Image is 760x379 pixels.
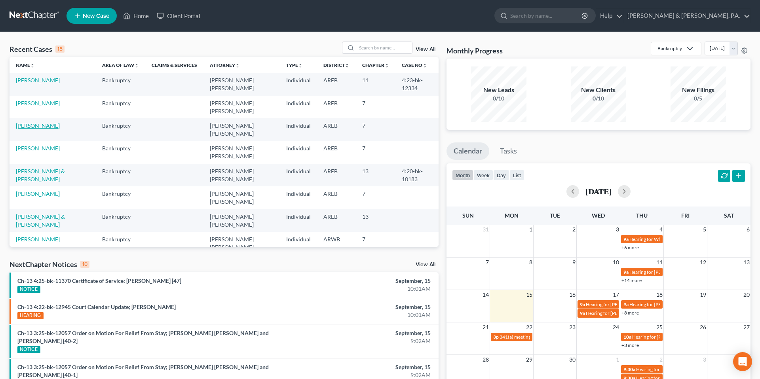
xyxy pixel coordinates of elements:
[629,301,691,307] span: Hearing for [PERSON_NAME]
[119,9,153,23] a: Home
[528,225,533,234] span: 1
[17,364,269,378] a: Ch-13 3:25-bk-12057 Order on Motion For Relief From Stay; [PERSON_NAME] [PERSON_NAME] and [PERSON...
[356,96,395,118] td: 7
[623,301,629,307] span: 9a
[471,95,526,102] div: 0/10
[509,170,524,180] button: list
[446,142,489,160] a: Calendar
[482,355,490,364] span: 28
[482,322,490,332] span: 21
[485,258,490,267] span: 7
[317,232,356,254] td: ARWB
[636,366,698,372] span: Hearing for [PERSON_NAME]
[612,322,620,332] span: 24
[16,100,60,106] a: [PERSON_NAME]
[655,290,663,299] span: 18
[586,310,694,316] span: Hearing for [PERSON_NAME] and [PERSON_NAME]
[357,42,412,53] input: Search by name...
[280,141,317,164] td: Individual
[153,9,204,23] a: Client Portal
[17,346,40,353] div: NOTICE
[671,95,726,102] div: 0/5
[286,62,303,68] a: Typeunfold_more
[203,164,280,186] td: [PERSON_NAME] [PERSON_NAME]
[568,355,576,364] span: 30
[317,141,356,164] td: AREB
[317,186,356,209] td: AREB
[203,73,280,95] td: [PERSON_NAME] [PERSON_NAME]
[203,141,280,164] td: [PERSON_NAME] [PERSON_NAME]
[416,262,435,267] a: View All
[500,334,614,340] span: 341(a) meeting for [PERSON_NAME] [PERSON_NAME]
[384,63,389,68] i: unfold_more
[657,45,682,52] div: Bankruptcy
[416,47,435,52] a: View All
[280,209,317,232] td: Individual
[317,118,356,141] td: AREB
[356,209,395,232] td: 13
[702,225,707,234] span: 5
[298,329,431,337] div: September, 15
[572,258,576,267] span: 9
[585,187,612,195] h2: [DATE]
[317,96,356,118] td: AREB
[30,63,35,68] i: unfold_more
[80,261,89,268] div: 10
[16,168,65,182] a: [PERSON_NAME] & [PERSON_NAME]
[395,73,439,95] td: 4:23-bk-12334
[743,258,750,267] span: 13
[733,352,752,371] div: Open Intercom Messenger
[586,301,747,307] span: Hearing for [PERSON_NAME] and [PERSON_NAME] [DEMOGRAPHIC_DATA]
[203,209,280,232] td: [PERSON_NAME] [PERSON_NAME]
[362,62,389,68] a: Chapterunfold_more
[203,186,280,209] td: [PERSON_NAME] [PERSON_NAME]
[298,363,431,371] div: September, 15
[629,269,738,275] span: Hearing for [PERSON_NAME] and [PERSON_NAME]
[317,73,356,95] td: AREB
[746,225,750,234] span: 6
[572,225,576,234] span: 2
[550,212,560,219] span: Tue
[525,355,533,364] span: 29
[203,118,280,141] td: [PERSON_NAME] [PERSON_NAME]
[298,303,431,311] div: September, 15
[16,77,60,83] a: [PERSON_NAME]
[655,258,663,267] span: 11
[571,95,626,102] div: 0/10
[96,141,145,164] td: Bankruptcy
[280,232,317,254] td: Individual
[17,277,181,284] a: Ch-13 4:25-bk-11370 Certificate of Service; [PERSON_NAME] [47]
[203,96,280,118] td: [PERSON_NAME] [PERSON_NAME]
[298,311,431,319] div: 10:01AM
[83,13,109,19] span: New Case
[298,277,431,285] div: September, 15
[681,212,690,219] span: Fri
[16,62,35,68] a: Nameunfold_more
[395,164,439,186] td: 4:20-bk-10183
[473,170,493,180] button: week
[699,322,707,332] span: 26
[621,342,639,348] a: +3 more
[671,85,726,95] div: New Filings
[592,212,605,219] span: Wed
[134,63,139,68] i: unfold_more
[510,8,583,23] input: Search by name...
[356,232,395,254] td: 7
[9,44,65,54] div: Recent Cases
[402,62,427,68] a: Case Nounfold_more
[612,258,620,267] span: 10
[568,290,576,299] span: 16
[446,46,503,55] h3: Monthly Progress
[96,96,145,118] td: Bankruptcy
[743,322,750,332] span: 27
[356,73,395,95] td: 11
[9,260,89,269] div: NextChapter Notices
[580,310,585,316] span: 9a
[96,118,145,141] td: Bankruptcy
[102,62,139,68] a: Area of Lawunfold_more
[16,190,60,197] a: [PERSON_NAME]
[659,225,663,234] span: 4
[623,334,631,340] span: 10a
[203,232,280,254] td: [PERSON_NAME] [PERSON_NAME]
[612,290,620,299] span: 17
